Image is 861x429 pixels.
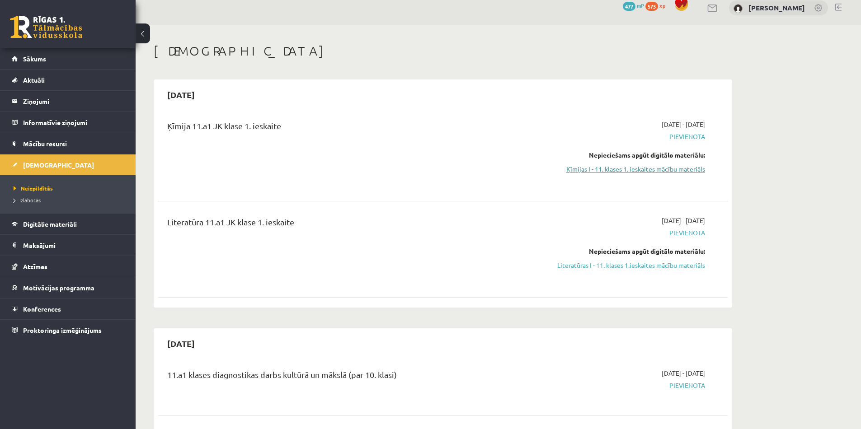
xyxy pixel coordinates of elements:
a: Aktuāli [12,70,124,90]
div: Nepieciešams apgūt digitālo materiālu: [535,150,705,160]
span: Pievienota [535,132,705,141]
legend: Informatīvie ziņojumi [23,112,124,133]
a: [PERSON_NAME] [748,3,805,12]
a: Proktoringa izmēģinājums [12,320,124,340]
span: xp [659,2,665,9]
span: Digitālie materiāli [23,220,77,228]
div: Nepieciešams apgūt digitālo materiālu: [535,247,705,256]
legend: Ziņojumi [23,91,124,112]
h1: [DEMOGRAPHIC_DATA] [154,43,732,59]
span: Pievienota [535,228,705,238]
a: Izlabotās [14,196,127,204]
a: Neizpildītās [14,184,127,192]
span: Sākums [23,55,46,63]
span: Motivācijas programma [23,284,94,292]
span: Aktuāli [23,76,45,84]
span: Izlabotās [14,196,41,204]
a: Ziņojumi [12,91,124,112]
a: Konferences [12,298,124,319]
a: Literatūras I - 11. klases 1.ieskaites mācību materiāls [535,261,705,270]
a: 573 xp [645,2,670,9]
a: Sākums [12,48,124,69]
a: Informatīvie ziņojumi [12,112,124,133]
h2: [DATE] [158,333,204,354]
a: 477 mP [623,2,644,9]
span: 477 [623,2,635,11]
a: Atzīmes [12,256,124,277]
span: 573 [645,2,658,11]
span: Pievienota [535,381,705,390]
a: Mācību resursi [12,133,124,154]
span: [DATE] - [DATE] [662,368,705,378]
span: mP [637,2,644,9]
a: [DEMOGRAPHIC_DATA] [12,154,124,175]
legend: Maksājumi [23,235,124,256]
span: Atzīmes [23,262,47,270]
span: [DATE] - [DATE] [662,216,705,225]
a: Motivācijas programma [12,277,124,298]
span: [DEMOGRAPHIC_DATA] [23,161,94,169]
div: Ķīmija 11.a1 JK klase 1. ieskaite [167,120,521,136]
span: Proktoringa izmēģinājums [23,326,102,334]
a: Digitālie materiāli [12,214,124,234]
span: Neizpildītās [14,185,53,192]
img: Kate Buliņa [734,4,743,13]
span: [DATE] - [DATE] [662,120,705,129]
span: Konferences [23,305,61,313]
span: Mācību resursi [23,140,67,148]
a: Ķīmijas I - 11. klases 1. ieskaites mācību materiāls [535,164,705,174]
h2: [DATE] [158,84,204,105]
div: 11.a1 klases diagnostikas darbs kultūrā un mākslā (par 10. klasi) [167,368,521,385]
a: Maksājumi [12,235,124,256]
div: Literatūra 11.a1 JK klase 1. ieskaite [167,216,521,233]
a: Rīgas 1. Tālmācības vidusskola [10,16,82,38]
